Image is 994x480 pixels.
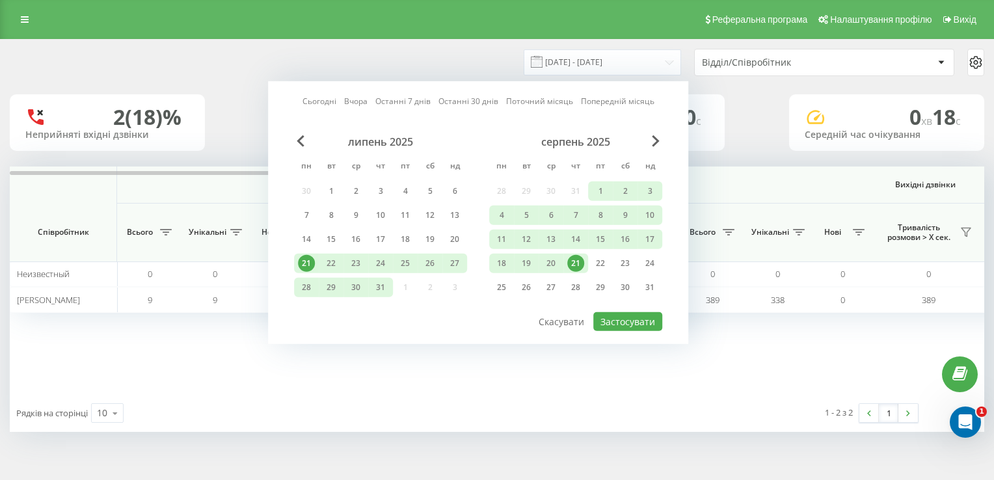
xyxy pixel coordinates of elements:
abbr: понеділок [492,157,511,177]
div: 9 [617,207,634,224]
button: Застосувати [593,312,662,331]
div: сб 5 лип 2025 р. [418,181,442,201]
div: чт 28 серп 2025 р. [563,278,588,297]
div: 4 [493,207,510,224]
div: 6 [543,207,559,224]
div: 25 [397,255,414,272]
div: ср 13 серп 2025 р. [539,230,563,249]
div: пт 18 лип 2025 р. [393,230,418,249]
div: 28 [298,279,315,296]
span: Всього [124,227,156,237]
div: пт 22 серп 2025 р. [588,254,613,273]
div: ср 9 лип 2025 р. [343,206,368,225]
div: 30 [347,279,364,296]
div: чт 17 лип 2025 р. [368,230,393,249]
div: 31 [641,279,658,296]
div: 18 [397,231,414,248]
div: нд 31 серп 2025 р. [638,278,662,297]
div: 20 [446,231,463,248]
span: 0 [840,294,845,306]
abbr: вівторок [517,157,536,177]
div: 12 [422,207,438,224]
div: 10 [641,207,658,224]
div: пт 1 серп 2025 р. [588,181,613,201]
span: c [956,114,961,128]
div: вт 29 лип 2025 р. [319,278,343,297]
span: c [696,114,701,128]
abbr: четвер [566,157,585,177]
div: пт 15 серп 2025 р. [588,230,613,249]
span: 1 [976,407,987,417]
div: 27 [446,255,463,272]
div: чт 10 лип 2025 р. [368,206,393,225]
div: 1 [323,183,340,200]
div: вт 12 серп 2025 р. [514,230,539,249]
div: 1 - 2 з 2 [825,406,853,419]
abbr: субота [615,157,635,177]
div: 21 [298,255,315,272]
div: 13 [543,231,559,248]
span: хв [921,114,932,128]
span: 0 [926,268,931,280]
span: Неизвестный [17,268,70,280]
div: нд 13 лип 2025 р. [442,206,467,225]
span: 9 [213,294,217,306]
div: нд 3 серп 2025 р. [638,181,662,201]
div: 29 [592,279,609,296]
div: 19 [422,231,438,248]
div: 11 [493,231,510,248]
span: В следующем месяце [652,135,660,147]
a: Попередній місяць [581,95,654,107]
div: 14 [298,231,315,248]
div: чт 14 серп 2025 р. [563,230,588,249]
div: пт 4 лип 2025 р. [393,181,418,201]
div: ср 30 лип 2025 р. [343,278,368,297]
div: нд 24 серп 2025 р. [638,254,662,273]
div: 23 [347,255,364,272]
div: 10 [372,207,389,224]
div: 14 [567,231,584,248]
div: 12 [518,231,535,248]
div: пн 28 лип 2025 р. [294,278,319,297]
abbr: п’ятниця [591,157,610,177]
span: 389 [922,294,935,306]
div: 7 [298,207,315,224]
div: пт 29 серп 2025 р. [588,278,613,297]
div: 3 [641,183,658,200]
div: 3 [372,183,389,200]
div: 5 [518,207,535,224]
div: чт 3 лип 2025 р. [368,181,393,201]
a: Останні 30 днів [438,95,498,107]
div: 9 [347,207,364,224]
span: Нові [254,227,286,237]
div: пн 14 лип 2025 р. [294,230,319,249]
div: вт 5 серп 2025 р. [514,206,539,225]
div: липень 2025 [294,135,467,148]
span: [PERSON_NAME] [17,294,80,306]
div: 31 [372,279,389,296]
div: 1 [592,183,609,200]
span: Налаштування профілю [830,14,932,25]
div: сб 19 лип 2025 р. [418,230,442,249]
div: 4 [397,183,414,200]
div: сб 23 серп 2025 р. [613,254,638,273]
div: 23 [617,255,634,272]
div: 28 [567,279,584,296]
span: 0 [909,103,932,131]
a: Сьогодні [302,95,336,107]
div: сб 30 серп 2025 р. [613,278,638,297]
div: 25 [493,279,510,296]
div: 27 [543,279,559,296]
div: 15 [323,231,340,248]
div: 8 [323,207,340,224]
div: Середній час очікування [805,129,969,140]
span: Нові [816,227,849,237]
div: 24 [372,255,389,272]
div: 6 [446,183,463,200]
abbr: неділя [640,157,660,177]
a: 1 [879,404,898,422]
div: 15 [592,231,609,248]
div: пт 8 серп 2025 р. [588,206,613,225]
div: нд 10 серп 2025 р. [638,206,662,225]
div: чт 24 лип 2025 р. [368,254,393,273]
